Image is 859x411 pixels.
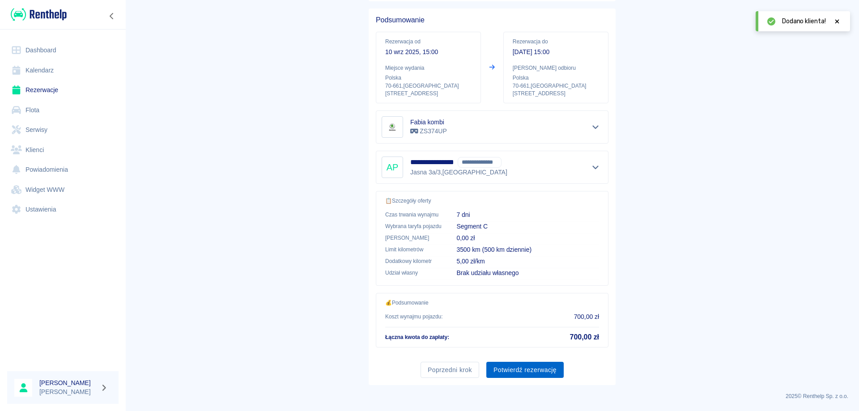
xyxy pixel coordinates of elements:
[385,197,599,205] p: 📋 Szczegóły oferty
[385,82,472,90] p: 70-661 , [GEOGRAPHIC_DATA]
[385,90,472,97] p: [STREET_ADDRESS]
[456,257,599,266] p: 5,00 zł/km
[39,378,97,387] h6: [PERSON_NAME]
[7,80,119,100] a: Rezerwacje
[385,257,442,265] p: Dodatkowy kilometr
[513,38,599,46] p: Rezerwacja do
[385,234,442,242] p: [PERSON_NAME]
[385,333,449,341] p: Łączna kwota do zapłaty :
[385,269,442,277] p: Udział własny
[7,160,119,180] a: Powiadomienia
[7,100,119,120] a: Flota
[456,268,599,278] p: Brak udziału własnego
[7,60,119,81] a: Kalendarz
[382,157,403,178] div: AP
[7,199,119,220] a: Ustawienia
[385,313,443,321] p: Koszt wynajmu pojazdu :
[7,7,67,22] a: Renthelp logo
[588,121,603,133] button: Pokaż szczegóły
[456,222,599,231] p: Segment C
[782,17,826,26] span: Dodano klienta!
[513,74,599,82] p: Polska
[385,64,472,72] p: Miejsce wydania
[421,362,479,378] button: Poprzedni krok
[570,333,599,342] h5: 700,00 zł
[456,233,599,243] p: 0,00 zł
[456,210,599,220] p: 7 dni
[574,312,599,322] p: 700,00 zł
[136,392,848,400] p: 2025 © Renthelp Sp. z o.o.
[39,387,97,397] p: [PERSON_NAME]
[7,140,119,160] a: Klienci
[385,211,442,219] p: Czas trwania wynajmu
[410,168,516,177] p: Jasna 3a/3 , [GEOGRAPHIC_DATA]
[385,299,599,307] p: 💰 Podsumowanie
[385,47,472,57] p: 10 wrz 2025, 15:00
[7,120,119,140] a: Serwisy
[513,90,599,97] p: [STREET_ADDRESS]
[385,38,472,46] p: Rezerwacja od
[376,16,608,25] h5: Podsumowanie
[588,161,603,174] button: Pokaż szczegóły
[486,362,564,378] button: Potwierdź rezerwację
[456,245,599,254] p: 3500 km (500 km dziennie)
[105,10,119,22] button: Zwiń nawigację
[385,74,472,82] p: Polska
[513,82,599,90] p: 70-661 , [GEOGRAPHIC_DATA]
[383,118,401,136] img: Image
[410,127,447,136] p: ZS374UP
[11,7,67,22] img: Renthelp logo
[513,64,599,72] p: [PERSON_NAME] odbioru
[385,246,442,254] p: Limit kilometrów
[410,118,447,127] h6: Fabia kombi
[513,47,599,57] p: [DATE] 15:00
[7,40,119,60] a: Dashboard
[7,180,119,200] a: Widget WWW
[385,222,442,230] p: Wybrana taryfa pojazdu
